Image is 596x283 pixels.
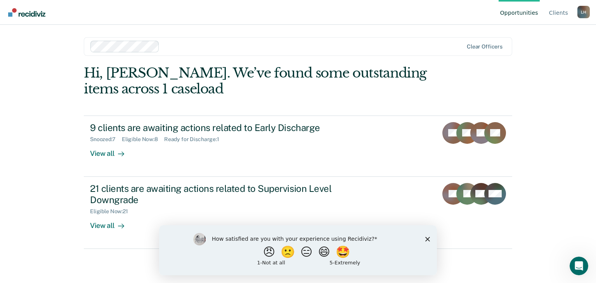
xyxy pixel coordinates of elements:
div: Clear officers [467,43,502,50]
button: Profile dropdown button [577,6,590,18]
div: Eligible Now : 21 [90,208,134,215]
div: Ready for Discharge : 1 [164,136,225,143]
a: 9 clients are awaiting actions related to Early DischargeSnoozed:7Eligible Now:8Ready for Dischar... [84,116,512,177]
div: View all [90,143,133,158]
div: Hi, [PERSON_NAME]. We’ve found some outstanding items across 1 caseload [84,65,426,97]
div: 21 clients are awaiting actions related to Supervision Level Downgrade [90,183,362,205]
iframe: Survey by Kim from Recidiviz [159,225,437,275]
div: 9 clients are awaiting actions related to Early Discharge [90,122,362,133]
div: Eligible Now : 8 [122,136,164,143]
iframe: Intercom live chat [570,257,588,275]
div: L H [577,6,590,18]
div: Snoozed : 7 [90,136,122,143]
div: View all [90,215,133,230]
a: 21 clients are awaiting actions related to Supervision Level DowngradeEligible Now:21View all [84,177,512,249]
img: Recidiviz [8,8,45,17]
